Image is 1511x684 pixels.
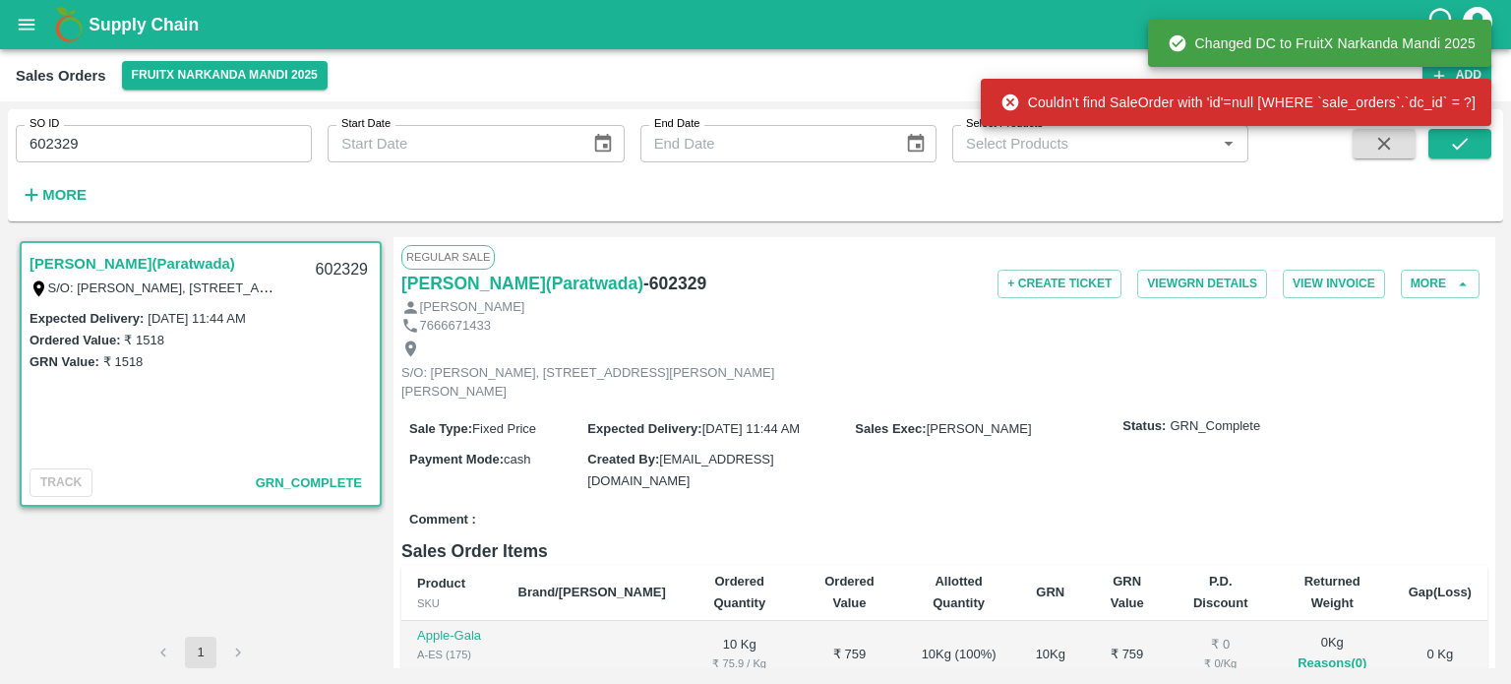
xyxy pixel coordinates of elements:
button: + Create Ticket [997,270,1121,298]
p: [PERSON_NAME] [420,298,525,317]
b: GRN Value [1111,574,1144,610]
span: [EMAIL_ADDRESS][DOMAIN_NAME] [587,452,773,488]
b: Supply Chain [89,15,199,34]
button: Reasons(0) [1288,653,1377,675]
div: A-ES (175) [417,646,487,663]
label: Sales Exec : [855,421,926,436]
b: GRN [1036,585,1064,599]
button: View Invoice [1283,270,1385,298]
input: End Date [640,125,889,162]
p: Apple-Gala [417,627,487,646]
b: Ordered Value [824,574,875,610]
a: [PERSON_NAME](Paratwada) [401,270,643,297]
span: Fixed Price [472,421,536,436]
input: Select Products [958,131,1210,156]
label: Payment Mode : [409,452,504,466]
input: Start Date [328,125,576,162]
div: 602329 [304,247,380,293]
div: ₹ 0 / Kg [1185,654,1256,672]
p: 7666671433 [420,317,491,336]
div: customer-support [1425,7,1460,42]
img: logo [49,5,89,44]
p: S/O: [PERSON_NAME], [STREET_ADDRESS][PERSON_NAME][PERSON_NAME] [401,364,844,401]
b: Gap(Loss) [1409,585,1472,599]
button: Select DC [122,61,328,90]
strong: More [42,187,87,203]
button: open drawer [4,2,49,47]
div: GRN Done [417,663,487,681]
span: GRN_Complete [256,475,362,490]
h6: Sales Order Items [401,537,1487,565]
button: ViewGRN Details [1137,270,1267,298]
div: ₹ 75.9 / Kg [697,654,782,672]
b: Returned Weight [1304,574,1360,610]
div: 10 Kg ( 100 %) [917,646,1000,664]
div: Sales Orders [16,63,106,89]
button: Choose date [897,125,935,162]
b: Allotted Quantity [933,574,985,610]
label: ₹ 1518 [103,354,144,369]
b: Product [417,576,465,591]
span: GRN_Complete [1170,417,1260,436]
h6: - 602329 [643,270,706,297]
div: Couldn't find SaleOrder with 'id'=null [WHERE `sale_orders`.`dc_id` = ?] [1000,85,1476,120]
label: Sale Type : [409,421,472,436]
button: page 1 [185,637,216,668]
label: Select Products [966,116,1043,132]
a: Supply Chain [89,11,1425,38]
label: Ordered Value: [30,333,120,347]
label: Expected Delivery : [587,421,701,436]
button: Open [1216,131,1241,156]
b: P.D. Discount [1193,574,1248,610]
button: More [16,178,91,212]
div: 10 Kg [1032,646,1069,664]
b: Brand/[PERSON_NAME] [518,585,666,599]
label: Created By : [587,452,659,466]
input: Enter SO ID [16,125,312,162]
button: Choose date [584,125,622,162]
span: [PERSON_NAME] [927,421,1032,436]
label: Status: [1122,417,1166,436]
span: [DATE] 11:44 AM [702,421,800,436]
label: Comment : [409,511,476,529]
label: Expected Delivery : [30,311,144,326]
label: Start Date [341,116,391,132]
label: [DATE] 11:44 AM [148,311,245,326]
label: SO ID [30,116,59,132]
div: SKU [417,594,487,612]
nav: pagination navigation [145,637,257,668]
div: account of current user [1460,4,1495,45]
div: 0 Kg [1288,634,1377,674]
span: Regular Sale [401,245,495,269]
b: Ordered Quantity [713,574,765,610]
a: [PERSON_NAME](Paratwada) [30,251,235,277]
span: cash [504,452,530,466]
div: ₹ 0 [1185,636,1256,654]
button: More [1401,270,1480,298]
div: Changed DC to FruitX Narkanda Mandi 2025 [1168,26,1476,61]
label: ₹ 1518 [124,333,164,347]
label: S/O: [PERSON_NAME], [STREET_ADDRESS][PERSON_NAME][PERSON_NAME] [48,280,526,295]
label: GRN Value: [30,354,99,369]
label: End Date [654,116,699,132]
